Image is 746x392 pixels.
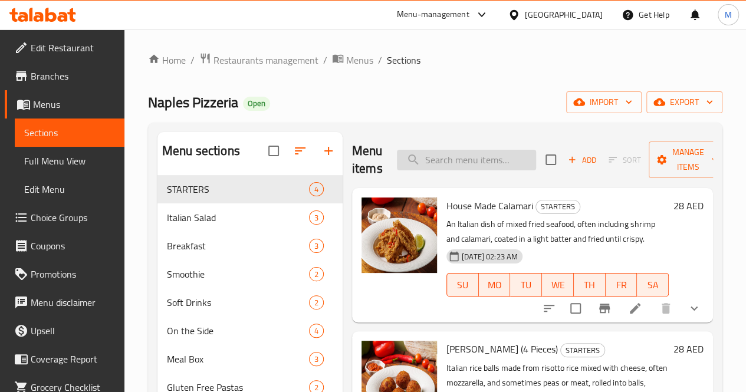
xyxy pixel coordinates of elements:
span: STARTERS [167,182,309,196]
a: Choice Groups [5,203,124,232]
span: Upsell [31,324,115,338]
a: Edit Restaurant [5,34,124,62]
a: Edit menu item [628,301,642,315]
span: Naples Pizzeria [148,89,238,116]
a: Sections [15,118,124,147]
span: Smoothie [167,267,309,281]
span: Select to update [563,296,588,321]
button: MO [479,273,511,297]
span: SA [642,276,664,294]
div: On the Side [167,324,309,338]
h6: 28 AED [673,341,704,357]
span: 2 [310,269,323,280]
span: 4 [310,325,323,337]
span: Coverage Report [31,352,115,366]
a: Coverage Report [5,345,124,373]
div: items [309,352,324,366]
button: WE [542,273,574,297]
span: Soft Drinks [167,295,309,309]
span: M [725,8,732,21]
span: WE [547,276,569,294]
button: Add section [314,137,343,165]
span: Select all sections [261,139,286,163]
span: STARTERS [561,344,604,357]
span: Sections [24,126,115,140]
a: Menus [5,90,124,118]
img: House Made Calamari [362,197,437,273]
button: TH [574,273,606,297]
button: show more [680,294,708,322]
span: Edit Menu [24,182,115,196]
span: MO [484,276,506,294]
span: 4 [310,184,323,195]
button: Manage items [649,141,728,178]
p: An Italian dish of mixed fried seafood, often including shrimp and calamari, coated in a light ba... [446,217,669,246]
span: Promotions [31,267,115,281]
button: import [566,91,642,113]
div: Meal Box3 [157,345,343,373]
div: Open [243,97,270,111]
span: 3 [310,241,323,252]
button: Add [563,151,601,169]
span: Select section first [601,151,649,169]
li: / [378,53,382,67]
span: House Made Calamari [446,197,533,215]
div: items [309,267,324,281]
div: Smoothie2 [157,260,343,288]
span: Branches [31,69,115,83]
h6: 28 AED [673,197,704,214]
div: STARTERS [535,200,580,214]
div: items [309,295,324,309]
span: 2 [310,297,323,308]
span: SU [452,276,474,294]
span: 3 [310,212,323,223]
a: Branches [5,62,124,90]
input: search [397,150,536,170]
span: Full Menu View [24,154,115,168]
span: Italian Salad [167,210,309,225]
a: Promotions [5,260,124,288]
button: delete [652,294,680,322]
span: Select section [538,147,563,172]
span: Sort sections [286,137,314,165]
span: Add item [563,151,601,169]
nav: breadcrumb [148,52,722,68]
div: Breakfast3 [157,232,343,260]
span: Add [566,153,598,167]
button: SU [446,273,479,297]
span: Restaurants management [213,53,318,67]
span: Breakfast [167,239,309,253]
button: Branch-specific-item [590,294,619,322]
li: / [190,53,195,67]
span: Edit Restaurant [31,41,115,55]
div: items [309,324,324,338]
span: Menus [33,97,115,111]
h2: Menu items [352,142,383,177]
span: Open [243,98,270,108]
div: Soft Drinks2 [157,288,343,317]
button: export [646,91,722,113]
div: items [309,210,324,225]
span: FR [610,276,633,294]
span: [DATE] 02:23 AM [457,251,522,262]
a: Upsell [5,317,124,345]
div: [GEOGRAPHIC_DATA] [525,8,603,21]
span: Menus [346,53,373,67]
div: STARTERS4 [157,175,343,203]
div: items [309,182,324,196]
span: Manage items [658,145,718,174]
button: SA [637,273,669,297]
span: Menu disclaimer [31,295,115,309]
div: Italian Salad3 [157,203,343,232]
a: Home [148,53,186,67]
span: Coupons [31,239,115,253]
button: sort-choices [535,294,563,322]
div: Menu-management [397,8,469,22]
a: Edit Menu [15,175,124,203]
div: On the Side4 [157,317,343,345]
span: 3 [310,354,323,365]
